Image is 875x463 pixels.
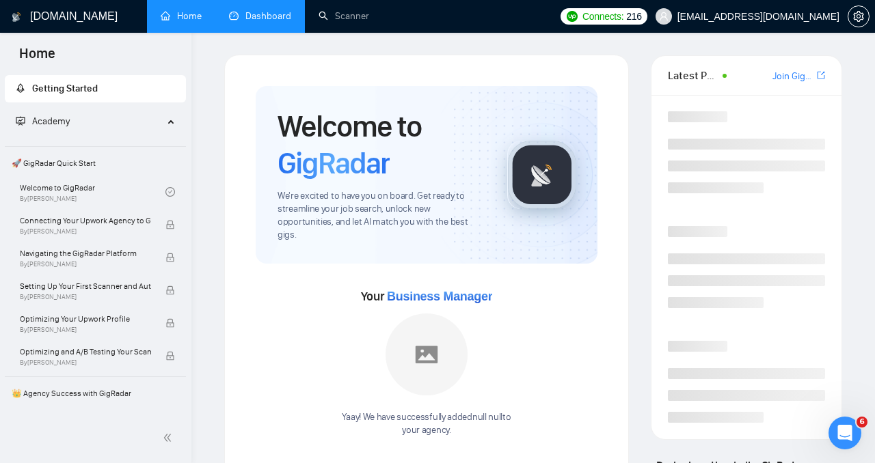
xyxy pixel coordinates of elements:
[5,75,186,102] li: Getting Started
[20,260,151,268] span: By [PERSON_NAME]
[163,431,176,445] span: double-left
[32,115,70,127] span: Academy
[165,187,175,197] span: check-circle
[278,190,485,242] span: We're excited to have you on board. Get ready to streamline your job search, unlock new opportuni...
[229,10,291,22] a: dashboardDashboard
[16,115,70,127] span: Academy
[342,411,511,437] div: Yaay! We have successfully added null null to
[16,83,25,93] span: rocket
[278,145,390,182] span: GigRadar
[165,253,175,262] span: lock
[20,312,151,326] span: Optimizing Your Upwork Profile
[20,177,165,207] a: Welcome to GigRadarBy[PERSON_NAME]
[848,5,870,27] button: setting
[20,227,151,236] span: By [PERSON_NAME]
[567,11,578,22] img: upwork-logo.png
[6,150,185,177] span: 🚀 GigRadar Quick Start
[342,424,511,437] p: your agency .
[817,70,825,81] span: export
[16,116,25,126] span: fund-projection-screen
[278,108,485,182] h1: Welcome to
[361,289,493,304] span: Your
[161,10,202,22] a: homeHome
[319,10,369,22] a: searchScanner
[848,11,869,22] span: setting
[165,285,175,295] span: lock
[20,247,151,260] span: Navigating the GigRadar Platform
[20,407,165,437] a: 1️⃣ Start Here
[12,6,21,28] img: logo
[659,12,669,21] span: user
[582,9,623,24] span: Connects:
[668,67,718,84] span: Latest Posts from the GigRadar Community
[626,9,641,24] span: 216
[32,83,98,94] span: Getting Started
[20,326,151,334] span: By [PERSON_NAME]
[20,214,151,227] span: Connecting Your Upwork Agency to GigRadar
[6,380,185,407] span: 👑 Agency Success with GigRadar
[817,69,825,82] a: export
[857,417,867,427] span: 6
[165,220,175,229] span: lock
[20,279,151,293] span: Setting Up Your First Scanner and Auto-Bidder
[772,69,814,84] a: Join GigRadar Slack Community
[165,318,175,328] span: lock
[20,359,151,367] span: By [PERSON_NAME]
[829,417,861,449] iframe: Intercom live chat
[20,345,151,359] span: Optimizing and A/B Testing Your Scanner for Better Results
[165,351,175,361] span: lock
[508,141,576,209] img: gigradar-logo.png
[848,11,870,22] a: setting
[387,290,492,303] span: Business Manager
[20,293,151,301] span: By [PERSON_NAME]
[386,313,468,395] img: placeholder.png
[8,44,66,72] span: Home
